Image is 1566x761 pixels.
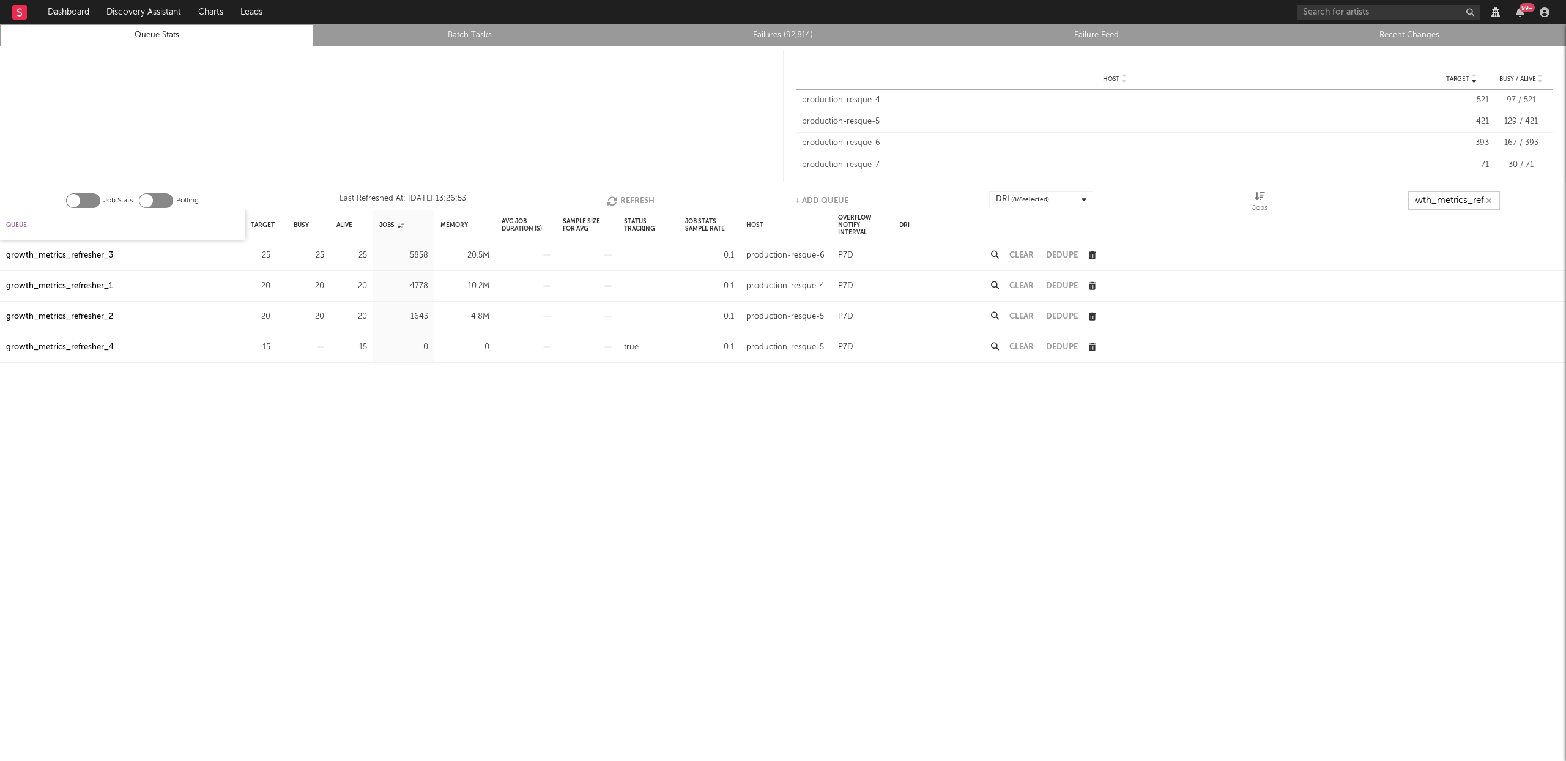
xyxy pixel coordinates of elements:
a: growth_metrics_refresher_2 [6,310,113,324]
button: 99+ [1516,7,1524,17]
input: Search for artists [1297,5,1480,20]
div: Overflow Notify Interval [838,212,887,238]
div: true [624,340,639,355]
div: 20 [251,279,270,294]
div: Sample Size For Avg [563,212,612,238]
button: Dedupe [1046,251,1078,259]
div: production-resque-5 [746,310,824,324]
button: Clear [1009,343,1034,351]
button: Dedupe [1046,313,1078,321]
div: 20 [336,310,367,324]
div: Memory [440,212,468,238]
button: Clear [1009,282,1034,290]
div: Alive [336,212,352,238]
button: + Add Queue [795,191,848,210]
span: ( 8 / 8 selected) [1011,192,1049,207]
button: Dedupe [1046,282,1078,290]
label: Polling [176,193,199,208]
button: Dedupe [1046,343,1078,351]
div: Jobs [1252,201,1267,215]
div: 0.1 [685,248,734,263]
div: 129 / 421 [1495,116,1547,128]
a: growth_metrics_refresher_1 [6,279,113,294]
div: Target [251,212,275,238]
div: 20.5M [440,248,489,263]
div: 1643 [379,310,428,324]
div: Avg Job Duration (s) [502,212,551,238]
label: Job Stats [103,193,133,208]
div: production-resque-6 [802,137,1428,149]
div: production-resque-7 [802,159,1428,171]
span: Host [1103,75,1119,83]
div: 25 [251,248,270,263]
div: Queue [6,212,27,238]
div: production-resque-5 [746,340,824,355]
span: Busy / Alive [1499,75,1536,83]
div: Busy [294,212,309,238]
a: Batch Tasks [320,28,620,43]
button: Refresh [607,191,655,210]
button: Clear [1009,251,1034,259]
div: 421 [1434,116,1489,128]
div: Last Refreshed At: [DATE] 13:26:53 [340,191,466,210]
div: production-resque-4 [802,94,1428,106]
div: DRI [899,212,910,238]
div: 15 [251,340,270,355]
a: Recent Changes [1260,28,1559,43]
div: 167 / 393 [1495,137,1547,149]
div: 20 [294,310,324,324]
div: production-resque-5 [802,116,1428,128]
div: 97 / 521 [1495,94,1547,106]
div: 5858 [379,248,428,263]
div: 4778 [379,279,428,294]
div: 71 [1434,159,1489,171]
div: P7D [838,340,853,355]
div: Job Stats Sample Rate [685,212,734,238]
div: 99 + [1520,3,1535,12]
div: 25 [294,248,324,263]
div: 15 [336,340,367,355]
div: Jobs [1252,191,1267,215]
span: Target [1446,75,1469,83]
div: 25 [336,248,367,263]
div: P7D [838,279,853,294]
a: growth_metrics_refresher_3 [6,248,113,263]
a: growth_metrics_refresher_4 [6,340,114,355]
a: Queue Stats [7,28,306,43]
div: 4.8M [440,310,489,324]
a: Failures (92,814) [633,28,933,43]
div: P7D [838,310,853,324]
div: 0.1 [685,310,734,324]
div: 10.2M [440,279,489,294]
div: 0 [440,340,489,355]
div: production-resque-4 [746,279,825,294]
div: 521 [1434,94,1489,106]
div: 0.1 [685,340,734,355]
div: 393 [1434,137,1489,149]
div: 0 [379,340,428,355]
div: production-resque-6 [746,248,825,263]
div: 30 / 71 [1495,159,1547,171]
div: 20 [336,279,367,294]
a: Failure Feed [946,28,1246,43]
div: DRI [996,192,1049,207]
div: P7D [838,248,853,263]
div: 0.1 [685,279,734,294]
div: Status Tracking [624,212,673,238]
div: 20 [251,310,270,324]
button: Clear [1009,313,1034,321]
div: Jobs [379,212,404,238]
div: 20 [294,279,324,294]
div: Host [746,212,763,238]
input: Search... [1408,191,1500,210]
